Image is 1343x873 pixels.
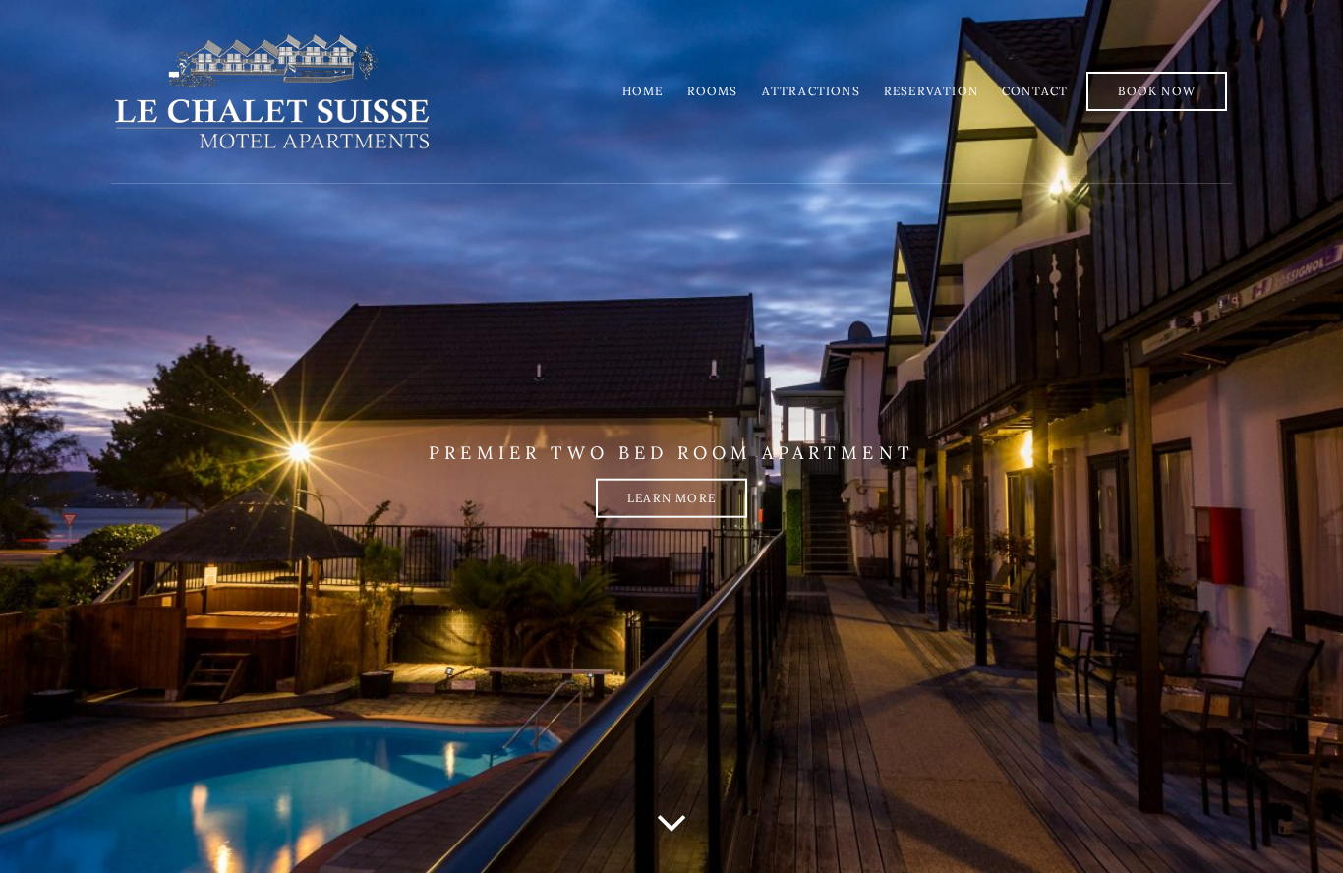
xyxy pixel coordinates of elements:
a: Rooms [687,84,738,98]
p: PREMIER TWO BED ROOM APARTMENT [111,442,1232,464]
a: Reservation [884,84,978,98]
a: Learn more [596,479,747,518]
a: Attractions [762,84,860,98]
img: lechaletsuisse [111,32,433,150]
a: Contact [1002,84,1068,98]
a: Book Now [1086,72,1227,111]
a: Home [622,84,664,98]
